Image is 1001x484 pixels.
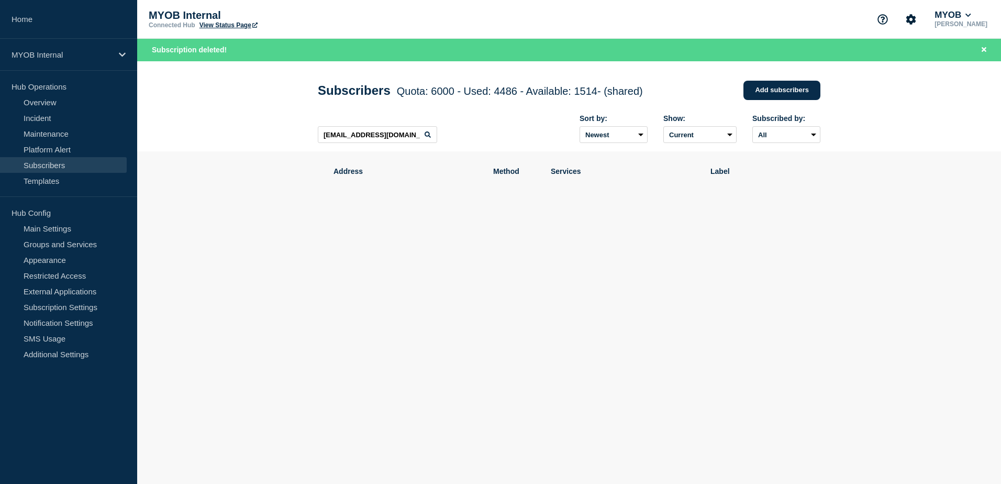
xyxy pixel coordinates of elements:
[149,21,195,29] p: Connected Hub
[149,9,358,21] p: MYOB Internal
[932,10,973,20] button: MYOB
[199,21,258,29] a: View Status Page
[752,114,820,123] div: Subscribed by:
[12,50,112,59] p: MYOB Internal
[397,85,643,97] span: Quota: 6000 - Used: 4486 - Available: 1514 - (shared)
[663,114,737,123] div: Show:
[580,126,648,143] select: Sort by
[318,83,643,98] h1: Subscribers
[977,44,991,56] button: Close banner
[580,114,648,123] div: Sort by:
[493,167,535,175] span: Method
[743,81,820,100] a: Add subscribers
[152,46,227,54] span: Subscription deleted!
[932,20,989,28] p: [PERSON_NAME]
[318,126,437,143] input: Search subscribers
[551,167,695,175] span: Services
[872,8,894,30] button: Support
[900,8,922,30] button: Account settings
[663,126,737,143] select: Deleted
[333,167,477,175] span: Address
[752,126,820,143] select: Subscribed by
[710,167,805,175] span: Label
